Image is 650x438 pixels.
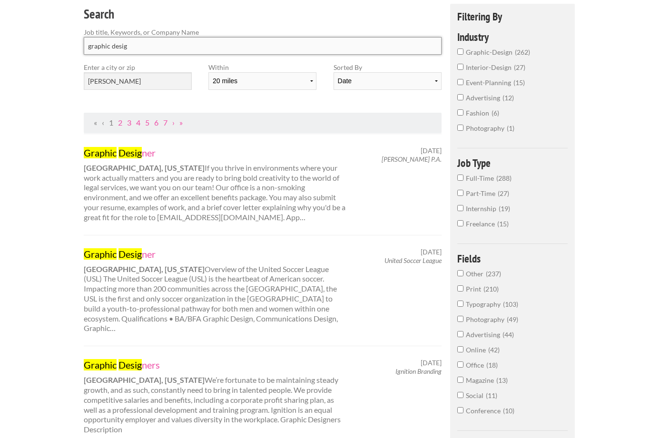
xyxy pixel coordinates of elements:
input: event-planning15 [457,79,463,85]
span: Previous Page [102,118,104,127]
mark: Desig [118,147,142,158]
span: Social [466,391,486,399]
input: photography1 [457,125,463,131]
a: Page 3 [127,118,131,127]
label: Within [208,62,316,72]
input: Print210 [457,285,463,292]
strong: [GEOGRAPHIC_DATA], [US_STATE] [84,264,205,273]
span: [DATE] [421,248,442,256]
span: 18 [486,361,498,369]
em: Ignition Branding [395,367,442,375]
span: Photography [466,315,507,323]
mark: Graphic [84,147,117,158]
a: Graphic Designer [84,248,348,260]
span: Full-Time [466,174,496,182]
span: 11 [486,391,497,399]
span: 27 [514,63,525,71]
em: [PERSON_NAME] P.A. [382,155,442,163]
input: interior-design27 [457,64,463,70]
span: advertising [466,94,502,102]
input: graphic-design262 [457,49,463,55]
span: Magazine [466,376,496,384]
span: First Page [94,118,97,127]
span: Typography [466,300,503,308]
h4: Industry [457,31,568,42]
label: Job title, Keywords, or Company Name [84,27,442,37]
mark: Desig [118,359,142,370]
span: 19 [499,204,510,213]
a: Page 6 [154,118,158,127]
a: Page 4 [136,118,140,127]
span: 6 [492,109,499,117]
input: Part-Time27 [457,190,463,196]
span: [DATE] [421,146,442,155]
span: graphic-design [466,48,515,56]
input: Other237 [457,270,463,276]
span: 42 [488,346,500,354]
input: Search [84,37,442,55]
input: Online42 [457,346,463,352]
span: 210 [483,285,499,293]
span: 10 [503,407,514,415]
input: Typography103 [457,301,463,307]
mark: Graphic [84,248,117,260]
select: Sort results by [334,72,442,90]
mark: Graphic [84,359,117,370]
a: Page 5 [145,118,149,127]
span: Online [466,346,488,354]
a: Page 1 [109,118,113,127]
input: Social11 [457,392,463,398]
span: 13 [496,376,508,384]
div: We’re fortunate to be maintaining steady growth, and as such, constantly need to bring in talente... [75,359,356,435]
label: Enter a city or zip [84,62,192,72]
span: 27 [498,189,509,197]
span: 103 [503,300,518,308]
a: Last Page, Page 33 [179,118,183,127]
h3: Search [84,5,442,23]
em: United Soccer League [384,256,442,264]
span: 15 [497,220,509,228]
span: 237 [486,270,501,278]
input: Internship19 [457,205,463,211]
span: Conference [466,407,503,415]
input: Full-Time288 [457,175,463,181]
strong: [GEOGRAPHIC_DATA], [US_STATE] [84,375,205,384]
span: Internship [466,204,499,213]
mark: Desig [118,248,142,260]
span: Part-Time [466,189,498,197]
span: photography [466,124,507,132]
span: Print [466,285,483,293]
span: Freelance [466,220,497,228]
h4: Filtering By [457,11,568,22]
a: Page 7 [163,118,167,127]
strong: [GEOGRAPHIC_DATA], [US_STATE] [84,163,205,172]
label: Sorted By [334,62,442,72]
span: 49 [507,315,518,323]
input: Conference10 [457,407,463,413]
span: 288 [496,174,512,182]
span: Advertising [466,331,502,339]
input: Photography49 [457,316,463,322]
input: Advertising44 [457,331,463,337]
input: fashion6 [457,109,463,116]
a: Next Page [172,118,175,127]
a: Graphic Designer [84,146,348,159]
input: Freelance15 [457,220,463,226]
span: 1 [507,124,514,132]
input: advertising12 [457,94,463,100]
h4: Job Type [457,157,568,168]
h4: Fields [457,253,568,264]
span: [DATE] [421,359,442,367]
span: 15 [513,78,525,87]
div: If you thrive in environments where your work actually matters and you are ready to bring bold cr... [75,146,356,223]
span: 44 [502,331,514,339]
span: 12 [502,94,514,102]
span: 262 [515,48,530,56]
span: interior-design [466,63,514,71]
span: Office [466,361,486,369]
div: Overview of the United Soccer League (USL) The United Soccer League (USL) is the heartbeat of Ame... [75,248,356,334]
input: Office18 [457,361,463,368]
a: Page 2 [118,118,122,127]
span: fashion [466,109,492,117]
input: Magazine13 [457,377,463,383]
